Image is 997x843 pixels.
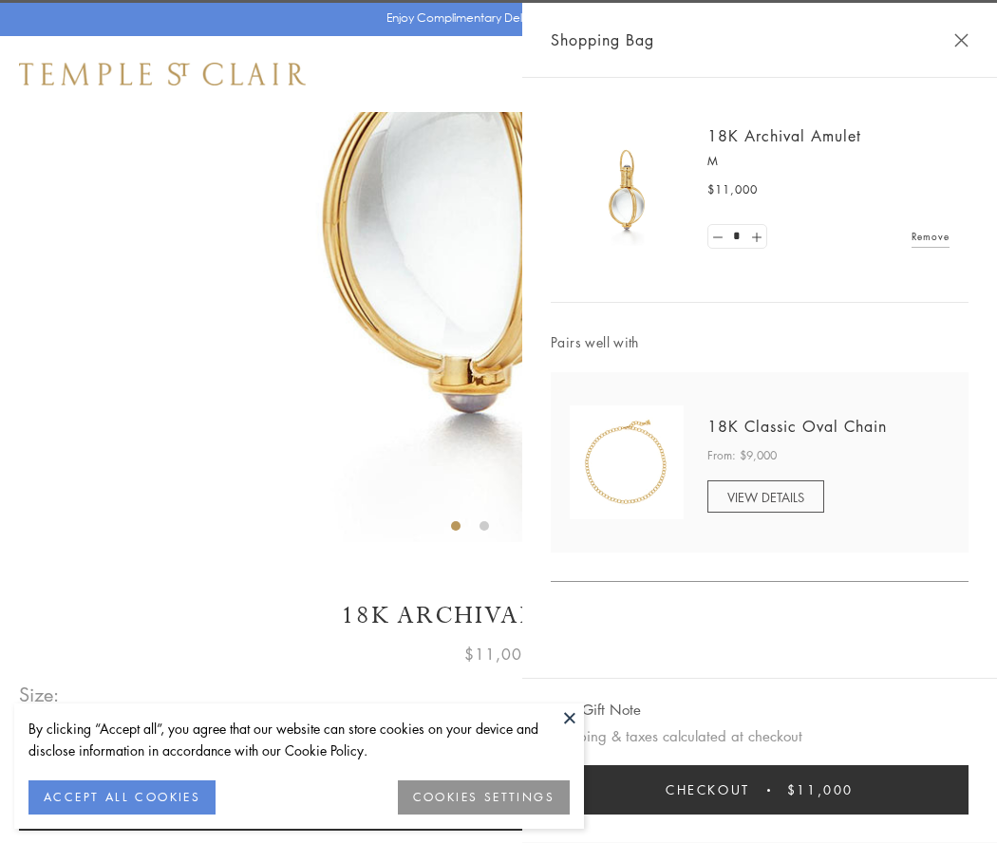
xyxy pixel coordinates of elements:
[551,765,969,815] button: Checkout $11,000
[551,331,969,353] span: Pairs well with
[708,225,727,249] a: Set quantity to 0
[19,679,61,710] span: Size:
[912,226,950,247] a: Remove
[570,133,684,247] img: 18K Archival Amulet
[707,446,777,465] span: From: $9,000
[746,225,765,249] a: Set quantity to 2
[666,779,750,800] span: Checkout
[727,488,804,506] span: VIEW DETAILS
[787,779,854,800] span: $11,000
[551,724,969,748] p: Shipping & taxes calculated at checkout
[570,405,684,519] img: N88865-OV18
[707,180,758,199] span: $11,000
[19,599,978,632] h1: 18K Archival Amulet
[707,480,824,513] a: VIEW DETAILS
[707,152,950,171] p: M
[707,416,887,437] a: 18K Classic Oval Chain
[398,780,570,815] button: COOKIES SETTINGS
[707,125,861,146] a: 18K Archival Amulet
[954,33,969,47] button: Close Shopping Bag
[28,718,570,761] div: By clicking “Accept all”, you agree that our website can store cookies on your device and disclos...
[28,780,216,815] button: ACCEPT ALL COOKIES
[551,28,654,52] span: Shopping Bag
[19,63,306,85] img: Temple St. Clair
[386,9,602,28] p: Enjoy Complimentary Delivery & Returns
[464,642,533,666] span: $11,000
[551,698,641,721] button: Add Gift Note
